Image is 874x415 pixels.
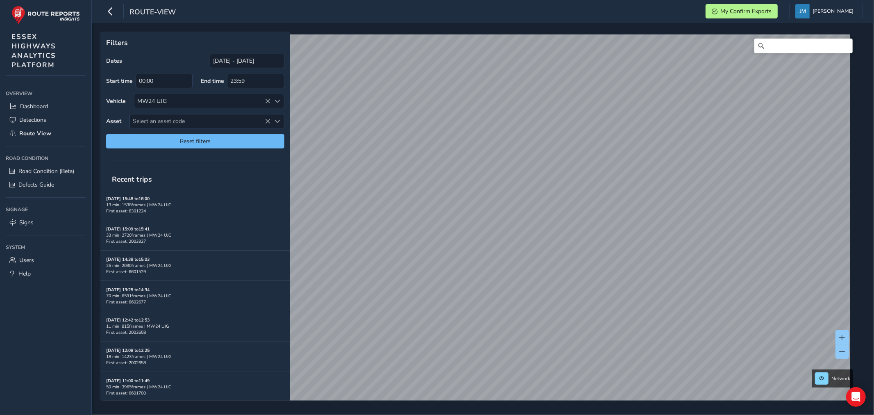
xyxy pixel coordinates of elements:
strong: [DATE] 12:08 to 12:25 [106,347,150,353]
span: Route View [19,130,51,137]
div: 13 min | 1538 frames | MW24 UJG [106,202,284,208]
a: Users [6,253,86,267]
a: Road Condition (Beta) [6,164,86,178]
a: Defects Guide [6,178,86,192]
span: route-view [129,7,176,18]
strong: [DATE] 12:42 to 12:53 [106,317,150,323]
span: ESSEX HIGHWAYS ANALYTICS PLATFORM [11,32,56,70]
span: Network [831,375,850,382]
span: Select an asset code [130,114,270,128]
div: Select an asset code [270,114,284,128]
span: First asset: 6601529 [106,269,146,275]
span: Defects Guide [18,181,54,189]
span: Detections [19,116,46,124]
a: Help [6,267,86,280]
span: First asset: 2003327 [106,238,146,244]
span: First asset: 2002658 [106,360,146,366]
div: System [6,241,86,253]
strong: [DATE] 15:09 to 15:41 [106,226,150,232]
span: Dashboard [20,103,48,110]
span: Signs [19,219,34,226]
img: diamond-layout [795,4,810,18]
img: rr logo [11,6,80,24]
span: Reset filters [112,137,278,145]
span: Road Condition (Beta) [18,167,74,175]
span: [PERSON_NAME] [813,4,854,18]
label: End time [201,77,224,85]
div: Overview [6,87,86,100]
div: Signage [6,203,86,216]
span: Users [19,256,34,264]
button: My Confirm Exports [706,4,778,18]
canvas: Map [103,34,850,410]
strong: [DATE] 11:00 to 11:49 [106,378,150,384]
a: Route View [6,127,86,140]
div: 18 min | 1423 frames | MW24 UJG [106,353,284,360]
label: Vehicle [106,97,126,105]
div: 50 min | 3965 frames | MW24 UJG [106,384,284,390]
span: Recent trips [106,169,158,190]
span: Help [18,270,31,278]
label: Dates [106,57,122,65]
label: Start time [106,77,133,85]
button: Reset filters [106,134,284,148]
a: Signs [6,216,86,229]
span: First asset: 6601700 [106,390,146,396]
strong: [DATE] 15:48 to 16:00 [106,196,150,202]
span: My Confirm Exports [720,7,772,15]
a: Detections [6,113,86,127]
span: First asset: 6301224 [106,208,146,214]
p: Filters [106,37,284,48]
div: 33 min | 2720 frames | MW24 UJG [106,232,284,238]
strong: [DATE] 13:25 to 14:34 [106,287,150,293]
span: First asset: 6602677 [106,299,146,305]
span: First asset: 2002658 [106,329,146,335]
div: 70 min | 6591 frames | MW24 UJG [106,293,284,299]
div: MW24 UJG [134,94,270,108]
div: Road Condition [6,152,86,164]
div: 25 min | 2030 frames | MW24 UJG [106,262,284,269]
strong: [DATE] 14:38 to 15:03 [106,256,150,262]
button: [PERSON_NAME] [795,4,856,18]
div: 11 min | 815 frames | MW24 UJG [106,323,284,329]
input: Search [754,39,853,53]
label: Asset [106,117,121,125]
a: Dashboard [6,100,86,113]
div: Open Intercom Messenger [846,387,866,407]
